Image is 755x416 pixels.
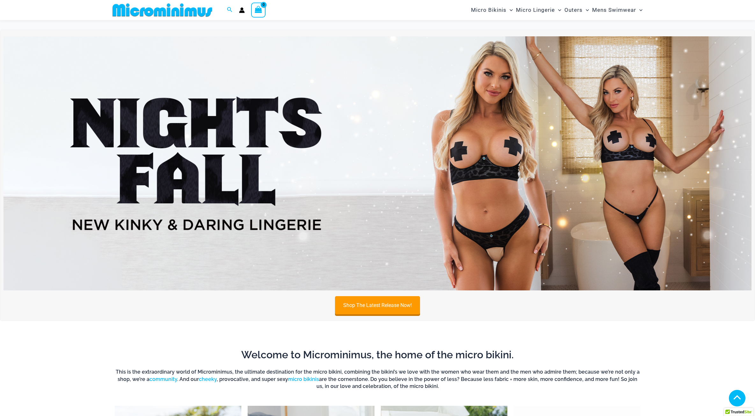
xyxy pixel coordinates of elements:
[591,2,644,18] a: Mens SwimwearMenu ToggleMenu Toggle
[335,296,420,314] a: Shop The Latest Release Now!
[288,376,319,382] a: micro bikinis
[516,2,555,18] span: Micro Lingerie
[471,2,506,18] span: Micro Bikinis
[239,7,245,13] a: Account icon link
[199,376,217,382] a: cheeky
[555,2,561,18] span: Menu Toggle
[4,36,751,291] img: Night's Fall Silver Leopard Pack
[115,348,641,361] h2: Welcome to Microminimus, the home of the micro bikini.
[469,2,514,18] a: Micro BikinisMenu ToggleMenu Toggle
[563,2,591,18] a: OutersMenu ToggleMenu Toggle
[583,2,589,18] span: Menu Toggle
[514,2,563,18] a: Micro LingerieMenu ToggleMenu Toggle
[115,369,641,390] h6: This is the extraordinary world of Microminimus, the ultimate destination for the micro bikini, c...
[468,1,645,19] nav: Site Navigation
[227,6,233,14] a: Search icon link
[506,2,513,18] span: Menu Toggle
[149,376,177,382] a: community
[636,2,642,18] span: Menu Toggle
[251,3,266,17] a: View Shopping Cart, empty
[110,3,215,17] img: MM SHOP LOGO FLAT
[592,2,636,18] span: Mens Swimwear
[564,2,583,18] span: Outers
